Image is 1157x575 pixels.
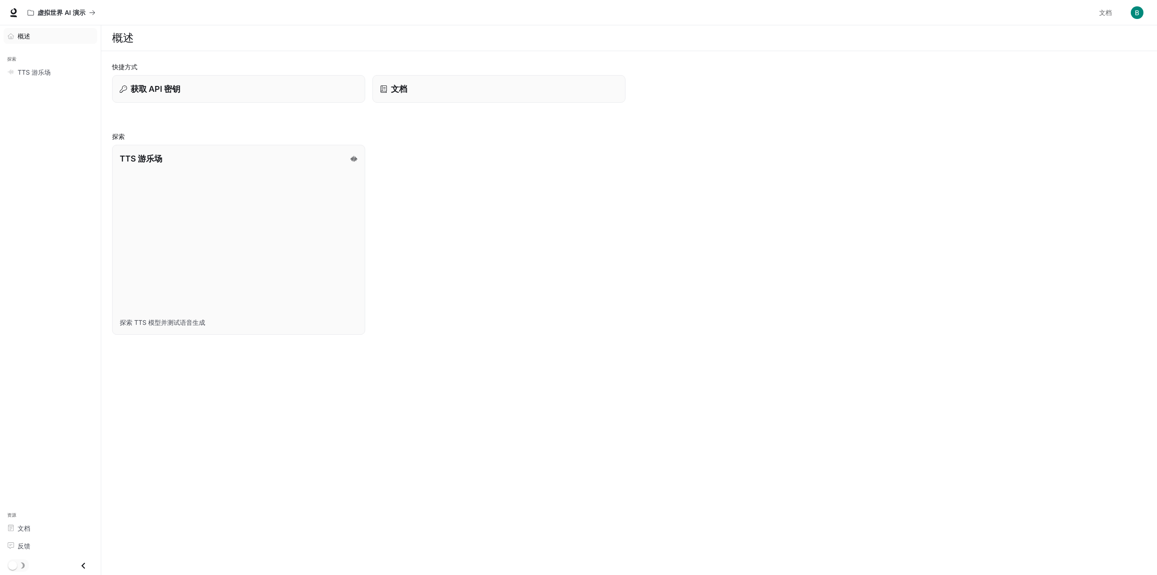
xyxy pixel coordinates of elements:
a: 文档 [4,520,97,536]
a: 文档 [1096,4,1124,22]
font: TTS 游乐场 [18,68,51,76]
a: 反馈 [4,538,97,554]
button: 用户头像 [1128,4,1146,22]
a: TTS 游乐场探索 TTS 模型并测试语音生成 [112,145,365,335]
font: 概述 [18,32,30,40]
font: 探索 TTS 模型并测试语音生成 [120,318,205,326]
a: 概述 [4,28,97,44]
span: 暗模式切换 [8,560,17,570]
font: 文档 [1099,9,1112,16]
font: 探索 [112,133,125,140]
a: 文档 [372,75,626,103]
button: 获取 API 密钥 [112,75,365,103]
font: 虚拟世界 AI 演示 [38,9,85,16]
font: TTS 游乐场 [120,154,162,163]
font: 概述 [112,31,133,44]
img: 用户头像 [1131,6,1143,19]
font: 反馈 [18,542,30,550]
font: 文档 [18,524,30,532]
font: 文档 [391,84,407,94]
font: 获取 API 密钥 [131,84,180,94]
font: 资源 [7,512,17,518]
font: 快捷方式 [112,63,137,71]
button: 所有工作区 [24,4,99,22]
button: 关闭抽屉 [73,556,94,575]
a: TTS 游乐场 [4,64,97,80]
font: 探索 [7,56,17,62]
